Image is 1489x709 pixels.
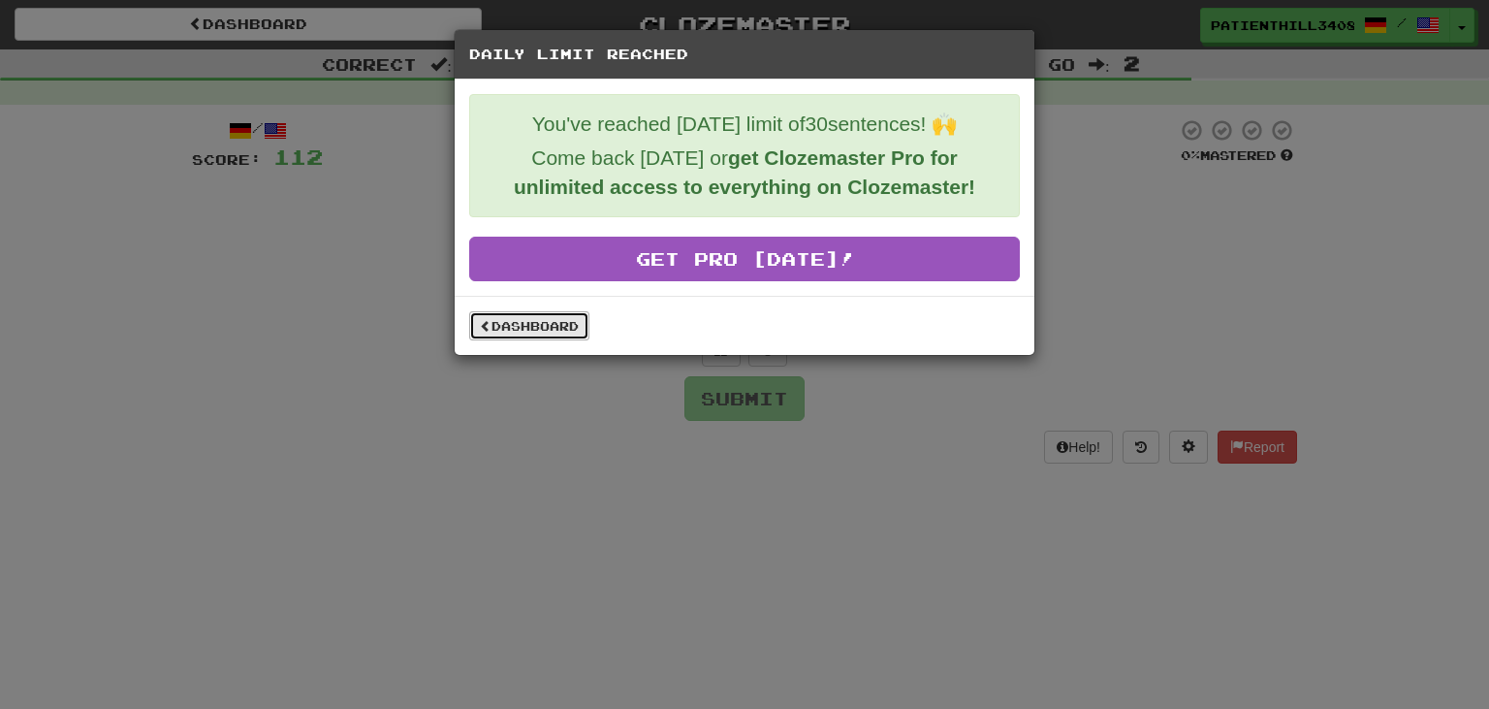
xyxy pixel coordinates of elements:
[469,311,589,340] a: Dashboard
[485,144,1004,202] p: Come back [DATE] or
[469,237,1020,281] a: Get Pro [DATE]!
[514,146,975,198] strong: get Clozemaster Pro for unlimited access to everything on Clozemaster!
[485,110,1004,139] p: You've reached [DATE] limit of 30 sentences! 🙌
[469,45,1020,64] h5: Daily Limit Reached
